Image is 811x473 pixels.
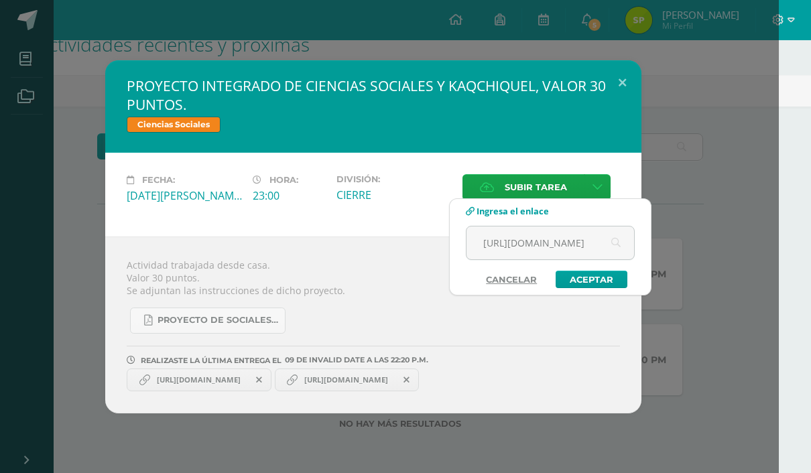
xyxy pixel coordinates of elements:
span: Ciencias Sociales [127,117,221,133]
label: División: [336,174,452,184]
span: [URL][DOMAIN_NAME] [150,375,247,385]
span: Fecha: [142,175,175,185]
span: REALIZASTE LA ÚLTIMA ENTREGA EL [141,356,282,365]
a: Cancelar [473,271,550,288]
span: Remover entrega [395,373,418,387]
span: Remover entrega [248,373,271,387]
h2: PROYECTO INTEGRADO DE CIENCIAS SOCIALES Y KAQCHIQUEL, VALOR 30 PUNTOS. [127,76,620,114]
a: https://www.canva.com/design/DAGvpGJ5weM/qdtb9M6Dt_n1WrTMY95U0w/edit?utm_content=DAGvpGJ5weM&utm_... [127,368,271,391]
span: Subir tarea [505,175,567,200]
span: [URL][DOMAIN_NAME] [298,375,395,385]
div: [DATE][PERSON_NAME] [127,188,242,203]
span: Hora: [269,175,298,185]
span: 09 DE Invalid Date A LAS 22:20 P.M. [282,360,428,360]
div: 23:00 [253,188,326,203]
input: Ej. www.google.com [466,226,634,259]
div: Actividad trabajada desde casa. Valor 30 puntos. Se adjuntan las instrucciones de dicho proyecto. [105,236,641,413]
span: Ingresa el enlace [477,205,549,217]
div: CIERRE [336,188,452,202]
button: Close (Esc) [603,60,641,106]
a: Proyecto de Sociales y Kaqchikel_3ra. Unidad (1).pdf [130,308,286,334]
span: Proyecto de Sociales y Kaqchikel_3ra. Unidad (1).pdf [158,315,278,326]
a: https://www.canva.com/design/DAGvzi4dL54/I4QK78NOWg_d_i-Rn5G4ZA/edit?utm_content=DAGvzi4dL54&utm_... [275,368,420,391]
a: Aceptar [556,271,627,288]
